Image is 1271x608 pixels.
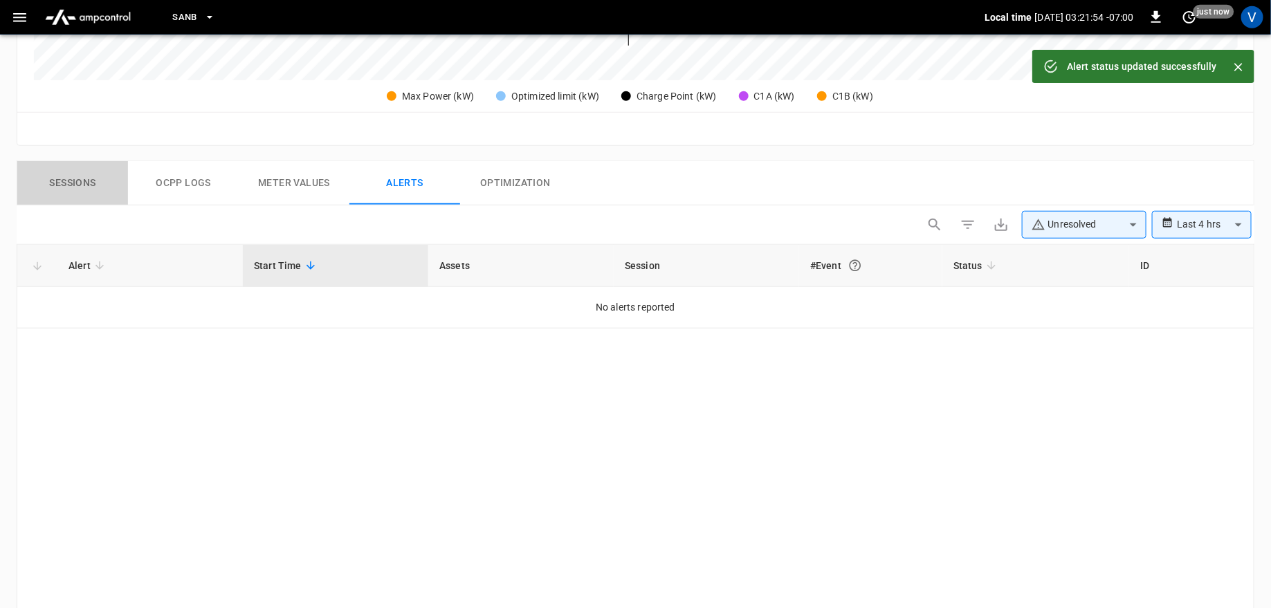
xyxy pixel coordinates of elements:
div: Max Power (kW) [402,89,474,104]
span: SanB [172,10,197,26]
p: [DATE] 03:21:54 -07:00 [1035,10,1134,24]
div: C1A (kW) [754,89,795,104]
button: Alerts [349,161,460,205]
button: Ocpp logs [128,161,239,205]
span: Start Time [254,257,320,274]
button: Sessions [17,161,128,205]
button: set refresh interval [1178,6,1200,28]
button: An event is a single occurrence of an issue. An alert groups related events for the same asset, m... [843,253,868,278]
button: Optimization [460,161,571,205]
span: Status [953,257,1000,274]
th: ID [1129,245,1254,287]
th: Assets [428,245,614,287]
div: Optimized limit (kW) [511,89,599,104]
div: profile-icon [1241,6,1263,28]
div: Unresolved [1032,217,1124,232]
td: No alerts reported [17,287,1254,329]
button: Close [1228,57,1249,77]
th: Session [614,245,799,287]
p: Local time [985,10,1032,24]
div: Alert status updated successfully [1067,54,1217,79]
div: Last 4 hrs [1177,212,1252,238]
div: Charge Point (kW) [637,89,717,104]
button: SanB [167,4,221,31]
div: C1B (kW) [832,89,873,104]
span: just now [1194,5,1234,19]
span: Alert [68,257,109,274]
button: Meter Values [239,161,349,205]
img: ampcontrol.io logo [39,4,136,30]
div: #Event [810,253,931,278]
